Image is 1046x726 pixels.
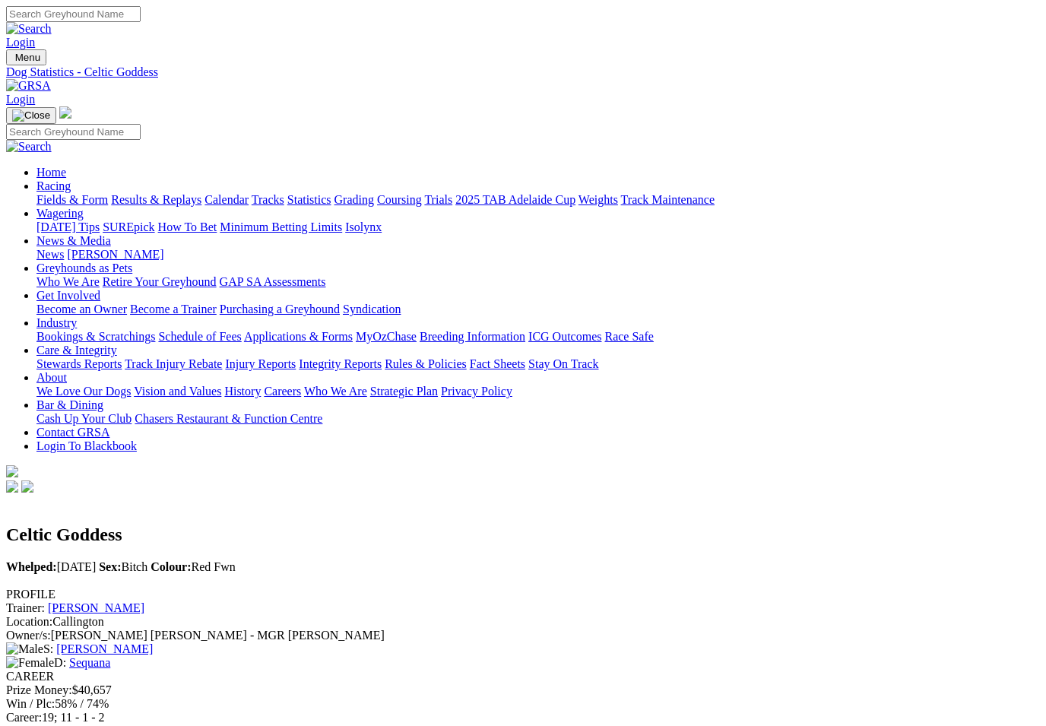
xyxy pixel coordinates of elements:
[36,316,77,329] a: Industry
[441,385,512,398] a: Privacy Policy
[36,412,1040,426] div: Bar & Dining
[6,65,1040,79] a: Dog Statistics - Celtic Goddess
[6,6,141,22] input: Search
[6,629,51,642] span: Owner/s:
[6,525,1040,545] h2: Celtic Goddess
[111,193,201,206] a: Results & Replays
[370,385,438,398] a: Strategic Plan
[220,275,326,288] a: GAP SA Assessments
[6,656,66,669] span: D:
[36,357,122,370] a: Stewards Reports
[36,275,1040,289] div: Greyhounds as Pets
[385,357,467,370] a: Rules & Policies
[151,560,236,573] span: Red Fwn
[6,480,18,493] img: facebook.svg
[36,303,1040,316] div: Get Involved
[345,220,382,233] a: Isolynx
[103,220,154,233] a: SUREpick
[67,248,163,261] a: [PERSON_NAME]
[36,426,109,439] a: Contact GRSA
[36,330,155,343] a: Bookings & Scratchings
[36,193,108,206] a: Fields & Form
[36,220,1040,234] div: Wagering
[6,93,35,106] a: Login
[420,330,525,343] a: Breeding Information
[36,289,100,302] a: Get Involved
[299,357,382,370] a: Integrity Reports
[36,248,64,261] a: News
[21,480,33,493] img: twitter.svg
[36,344,117,357] a: Care & Integrity
[304,385,367,398] a: Who We Are
[6,683,72,696] span: Prize Money:
[6,697,55,710] span: Win / Plc:
[6,697,1040,711] div: 58% / 74%
[36,179,71,192] a: Racing
[225,357,296,370] a: Injury Reports
[6,642,53,655] span: S:
[220,303,340,315] a: Purchasing a Greyhound
[36,357,1040,371] div: Care & Integrity
[6,560,57,573] b: Whelped:
[36,248,1040,262] div: News & Media
[125,357,222,370] a: Track Injury Rebate
[6,140,52,154] img: Search
[36,371,67,384] a: About
[377,193,422,206] a: Coursing
[99,560,147,573] span: Bitch
[36,275,100,288] a: Who We Are
[134,385,221,398] a: Vision and Values
[56,642,153,655] a: [PERSON_NAME]
[36,207,84,220] a: Wagering
[36,439,137,452] a: Login To Blackbook
[151,560,191,573] b: Colour:
[36,398,103,411] a: Bar & Dining
[6,49,46,65] button: Toggle navigation
[621,193,715,206] a: Track Maintenance
[455,193,575,206] a: 2025 TAB Adelaide Cup
[6,615,52,628] span: Location:
[204,193,249,206] a: Calendar
[252,193,284,206] a: Tracks
[48,601,144,614] a: [PERSON_NAME]
[578,193,618,206] a: Weights
[220,220,342,233] a: Minimum Betting Limits
[69,656,110,669] a: Sequana
[135,412,322,425] a: Chasers Restaurant & Function Centre
[528,357,598,370] a: Stay On Track
[36,234,111,247] a: News & Media
[59,106,71,119] img: logo-grsa-white.png
[424,193,452,206] a: Trials
[36,385,1040,398] div: About
[6,107,56,124] button: Toggle navigation
[12,109,50,122] img: Close
[36,330,1040,344] div: Industry
[6,670,1040,683] div: CAREER
[6,601,45,614] span: Trainer:
[6,124,141,140] input: Search
[356,330,417,343] a: MyOzChase
[6,79,51,93] img: GRSA
[99,560,121,573] b: Sex:
[6,683,1040,697] div: $40,657
[264,385,301,398] a: Careers
[334,193,374,206] a: Grading
[343,303,401,315] a: Syndication
[224,385,261,398] a: History
[287,193,331,206] a: Statistics
[6,560,96,573] span: [DATE]
[158,330,241,343] a: Schedule of Fees
[36,385,131,398] a: We Love Our Dogs
[6,711,1040,724] div: 19; 11 - 1 - 2
[604,330,653,343] a: Race Safe
[528,330,601,343] a: ICG Outcomes
[6,711,42,724] span: Career:
[6,642,43,656] img: Male
[103,275,217,288] a: Retire Your Greyhound
[15,52,40,63] span: Menu
[6,615,1040,629] div: Callington
[36,412,132,425] a: Cash Up Your Club
[6,36,35,49] a: Login
[6,22,52,36] img: Search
